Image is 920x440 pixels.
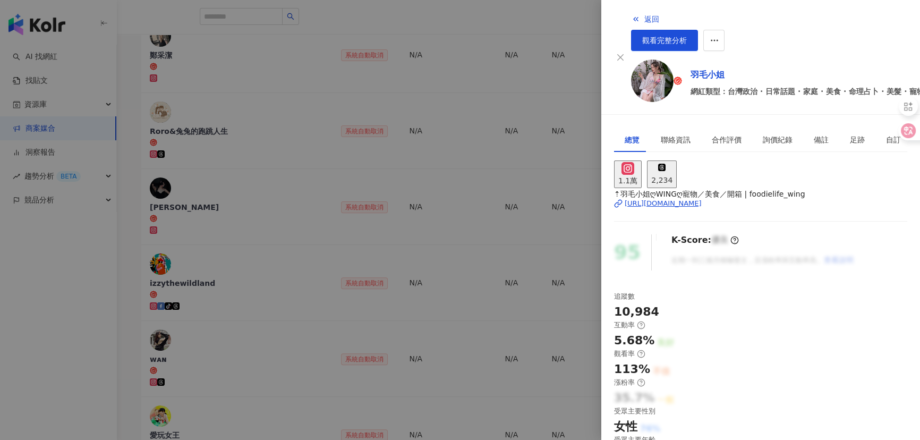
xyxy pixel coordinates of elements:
[631,30,698,51] a: 觀看完整分析
[625,199,702,208] div: [URL][DOMAIN_NAME]
[614,199,907,208] a: [URL][DOMAIN_NAME]
[614,333,654,349] div: 5.68%
[850,134,865,146] div: 足跡
[614,361,650,378] div: 113%
[614,378,645,387] div: 漲粉率
[614,419,637,435] div: 女性
[814,134,829,146] div: 備註
[614,320,645,330] div: 互動率
[614,304,659,320] div: 10,984
[763,134,793,146] div: 詢價紀錄
[651,174,672,186] div: 2,234
[647,160,677,188] button: 2,234
[631,60,674,102] img: KOL Avatar
[625,134,640,146] div: 總覽
[614,407,655,416] div: 受眾主要性別
[631,9,660,30] button: 返回
[614,349,645,359] div: 觀看率
[712,134,742,146] div: 合作評價
[631,60,682,106] a: KOL Avatar
[614,160,642,188] button: 1.1萬
[614,51,627,64] button: Close
[671,234,739,246] div: K-Score :
[616,53,625,62] span: close
[644,15,659,23] span: 返回
[642,36,687,45] span: 觀看完整分析
[614,188,907,200] span: ⇡羽毛小姐ღWINGღ寵物／美食／開箱 | foodielife_wing
[618,175,637,187] div: 1.1萬
[661,134,691,146] div: 聯絡資訊
[614,292,635,301] div: 追蹤數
